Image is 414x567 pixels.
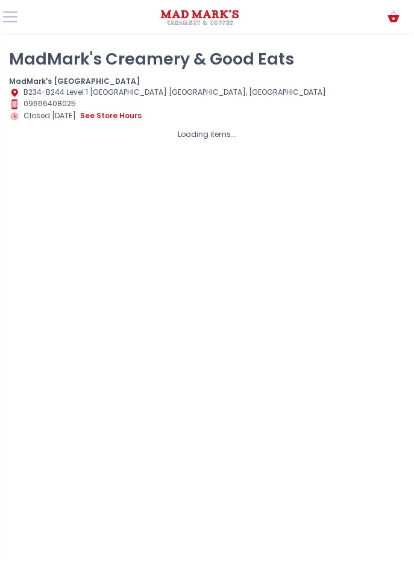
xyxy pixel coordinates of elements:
div: 09666408025 [9,98,405,110]
button: see store hours [80,110,142,122]
div: Closed [DATE]. [9,110,405,122]
b: MadMark's [GEOGRAPHIC_DATA] [9,76,140,86]
img: logo [160,8,240,26]
p: MadMark's Creamery & Good Eats [9,49,405,69]
div: B234-B244 Level 1 [GEOGRAPHIC_DATA] [GEOGRAPHIC_DATA], [GEOGRAPHIC_DATA] [9,87,405,98]
div: Loading items... [9,129,405,140]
